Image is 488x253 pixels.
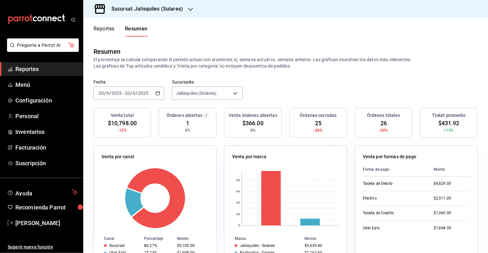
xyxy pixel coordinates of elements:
[363,225,423,231] div: Uber Eats
[15,65,78,73] span: Reportes
[98,91,104,96] input: --
[8,244,78,250] span: Sugerir nueva función
[315,119,321,127] span: 25
[130,91,132,96] span: /
[4,46,79,53] a: Pregunta a Parrot AI
[380,119,387,127] span: 26
[236,190,240,193] text: 6K
[167,112,202,119] h3: Órdenes abiertas
[133,91,136,96] input: --
[363,153,416,160] p: Venta por formas de pago
[232,153,266,160] p: Venta por marca
[236,201,240,205] text: 4K
[109,243,125,248] div: Sucursal
[176,90,217,96] span: Jalisquiles (Solares)
[363,181,423,186] div: Tarjeta de Debito
[94,47,120,56] div: Resumen
[102,153,134,160] p: Venta por canal
[7,38,79,52] button: Pregunta a Parrot AI
[125,26,148,37] button: Resumen
[363,196,423,201] div: Efectivo
[185,127,190,133] span: 0%
[15,159,78,167] span: Suscripción
[136,91,138,96] span: /
[238,224,240,227] text: 0
[438,119,460,127] span: $431.92
[15,143,78,152] span: Facturación
[240,243,275,248] div: Jalisquiles - Solares
[108,119,137,127] span: $10,798.00
[367,112,400,119] h3: Órdenes totales
[224,235,302,242] th: Marca
[177,243,206,248] div: $9,100.00
[186,119,189,127] span: 1
[125,91,130,96] input: --
[314,127,323,133] span: -26%
[302,235,347,242] th: Monto
[15,188,69,196] span: Ayuda
[305,243,337,248] div: $9,635.40
[363,163,428,176] th: Forma de pago
[94,26,115,37] button: Reportes
[444,127,454,133] span: +19%
[300,112,337,119] h3: Órdenes cerradas
[428,163,470,176] th: Monto
[250,127,256,133] span: 0%
[175,235,216,242] th: Monto
[17,42,69,49] span: Pregunta a Parrot AI
[15,96,78,105] span: Configuración
[111,112,134,119] h3: Venta total
[236,213,240,216] text: 2K
[94,235,142,242] th: Canal
[363,210,423,216] div: Tarjeta de Credito
[172,80,243,85] label: Sucursales
[94,26,148,37] div: navigation tabs
[118,127,127,133] span: -13%
[15,127,78,136] span: Inventarios
[15,219,78,227] span: [PERSON_NAME]
[144,243,172,248] div: 84.27%
[104,91,106,96] span: /
[432,112,466,119] h3: Ticket promedio
[94,80,164,85] label: Fecha
[15,80,78,89] span: Menú
[242,119,264,127] span: $366.00
[434,225,470,231] div: $1,698.00
[15,112,78,120] span: Personal
[106,91,109,96] input: --
[94,56,478,69] p: El porcentaje se calcula comparando el período actual con el anterior, ej. semana actual vs. sema...
[229,112,277,119] h3: Venta órdenes abiertas
[106,5,183,13] h3: Sucursal: Jalisquiles (Solares)
[109,91,111,96] span: /
[236,179,240,182] text: 8K
[15,203,78,212] span: Recomienda Parrot
[111,91,122,96] input: ----
[434,196,470,201] div: $2,511.00
[138,91,149,96] input: ----
[123,91,124,96] span: -
[434,210,470,216] div: $1,960.00
[379,127,388,133] span: -24%
[142,235,175,242] th: Porcentaje
[434,181,470,186] div: $4,629.00
[70,17,76,22] button: open_drawer_menu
